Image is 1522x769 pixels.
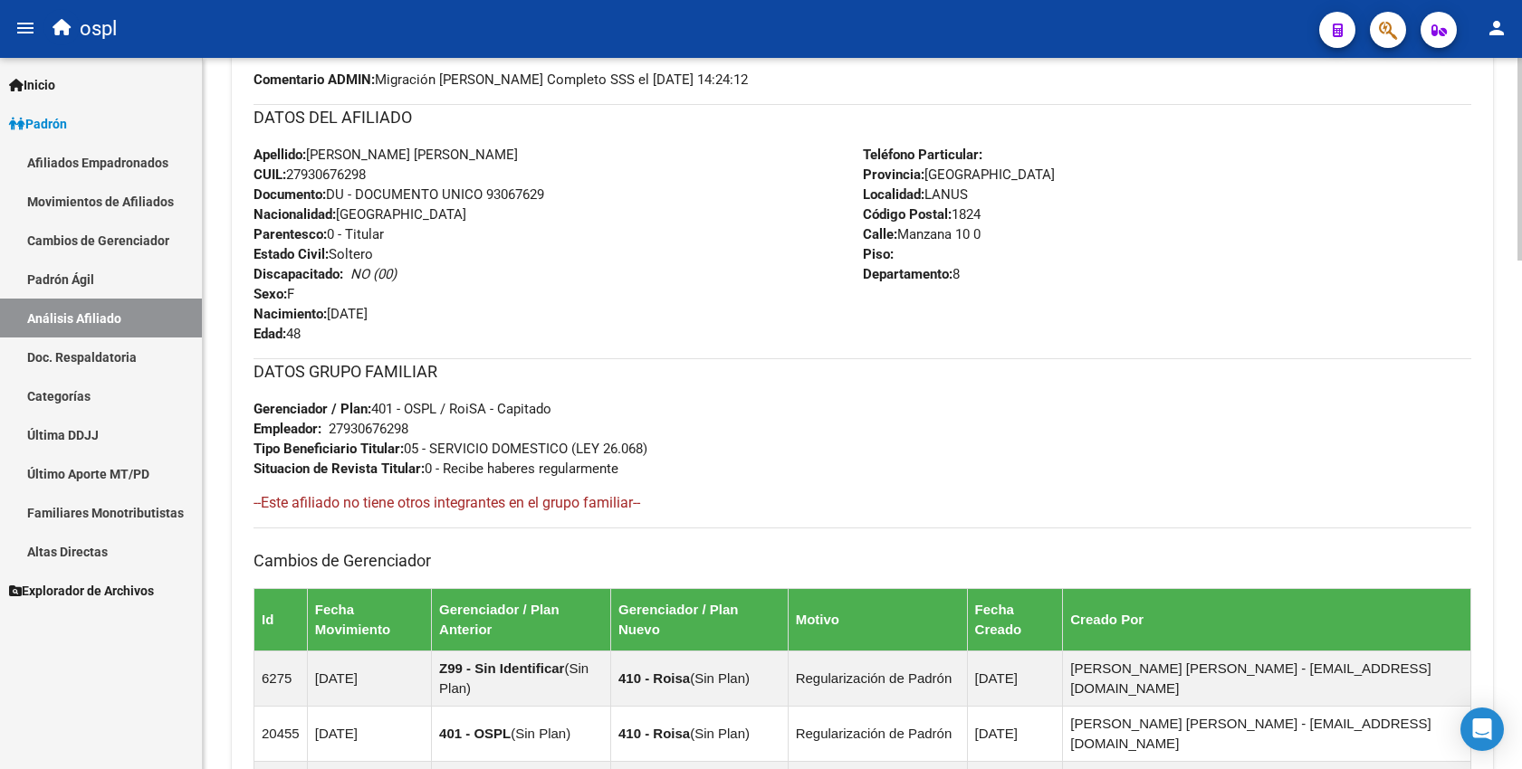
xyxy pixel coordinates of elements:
[254,401,371,417] strong: Gerenciador / Plan:
[254,206,336,223] strong: Nacionalidad:
[439,726,511,741] strong: 401 - OSPL
[863,226,897,242] strong: Calle:
[618,670,690,686] strong: 410 - Roisa
[254,226,327,242] strong: Parentesco:
[610,588,788,650] th: Gerenciador / Plan Nuevo
[863,226,981,242] span: Manzana 10 0
[610,650,788,706] td: ( )
[967,588,1063,650] th: Fecha Creado
[439,660,564,676] strong: Z99 - Sin Identificar
[254,286,287,302] strong: Sexo:
[254,421,321,437] strong: Empleador:
[254,246,373,262] span: Soltero
[439,660,589,696] span: Sin Plan
[254,147,518,163] span: [PERSON_NAME] [PERSON_NAME]
[863,206,981,223] span: 1824
[618,726,690,741] strong: 410 - Roisa
[515,726,566,741] span: Sin Plan
[254,226,384,242] span: 0 - Titular
[254,326,286,342] strong: Edad:
[9,114,67,134] span: Padrón
[1460,707,1504,751] div: Open Intercom Messenger
[80,9,117,49] span: ospl
[254,166,366,183] span: 27930676298
[863,147,982,163] strong: Teléfono Particular:
[863,246,894,262] strong: Piso:
[863,266,952,282] strong: Departamento:
[350,266,397,282] i: NO (00)
[967,706,1063,761] td: [DATE]
[254,460,618,477] span: 0 - Recibe haberes regularmente
[254,266,343,282] strong: Discapacitado:
[694,670,745,686] span: Sin Plan
[694,726,745,741] span: Sin Plan
[967,650,1063,706] td: [DATE]
[788,706,967,761] td: Regularización de Padrón
[863,166,1055,183] span: [GEOGRAPHIC_DATA]
[254,166,286,183] strong: CUIL:
[254,186,544,203] span: DU - DOCUMENTO UNICO 93067629
[254,359,1471,384] h3: DATOS GRUPO FAMILIAR
[254,286,294,302] span: F
[254,105,1471,130] h3: DATOS DEL AFILIADO
[307,588,431,650] th: Fecha Movimiento
[307,650,431,706] td: [DATE]
[254,306,327,322] strong: Nacimiento:
[254,326,301,342] span: 48
[254,441,647,457] span: 05 - SERVICIO DOMESTICO (LEY 26.068)
[254,460,425,477] strong: Situacion de Revista Titular:
[254,71,375,88] strong: Comentario ADMIN:
[432,588,611,650] th: Gerenciador / Plan Anterior
[863,186,924,203] strong: Localidad:
[254,246,329,262] strong: Estado Civil:
[1486,17,1508,39] mat-icon: person
[329,419,408,439] div: 27930676298
[788,588,967,650] th: Motivo
[610,706,788,761] td: ( )
[254,306,368,322] span: [DATE]
[254,548,1471,574] h3: Cambios de Gerenciador
[863,266,960,282] span: 8
[9,581,154,601] span: Explorador de Archivos
[9,75,55,95] span: Inicio
[432,706,611,761] td: ( )
[863,166,924,183] strong: Provincia:
[1063,706,1471,761] td: [PERSON_NAME] [PERSON_NAME] - [EMAIL_ADDRESS][DOMAIN_NAME]
[1063,650,1471,706] td: [PERSON_NAME] [PERSON_NAME] - [EMAIL_ADDRESS][DOMAIN_NAME]
[307,706,431,761] td: [DATE]
[254,147,306,163] strong: Apellido:
[432,650,611,706] td: ( )
[863,206,952,223] strong: Código Postal:
[788,650,967,706] td: Regularización de Padrón
[254,206,466,223] span: [GEOGRAPHIC_DATA]
[254,650,308,706] td: 6275
[254,401,551,417] span: 401 - OSPL / RoiSA - Capitado
[254,186,326,203] strong: Documento:
[254,441,404,457] strong: Tipo Beneficiario Titular:
[14,17,36,39] mat-icon: menu
[254,588,308,650] th: Id
[254,706,308,761] td: 20455
[863,186,968,203] span: LANUS
[1063,588,1471,650] th: Creado Por
[254,493,1471,513] h4: --Este afiliado no tiene otros integrantes en el grupo familiar--
[254,70,748,90] span: Migración [PERSON_NAME] Completo SSS el [DATE] 14:24:12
